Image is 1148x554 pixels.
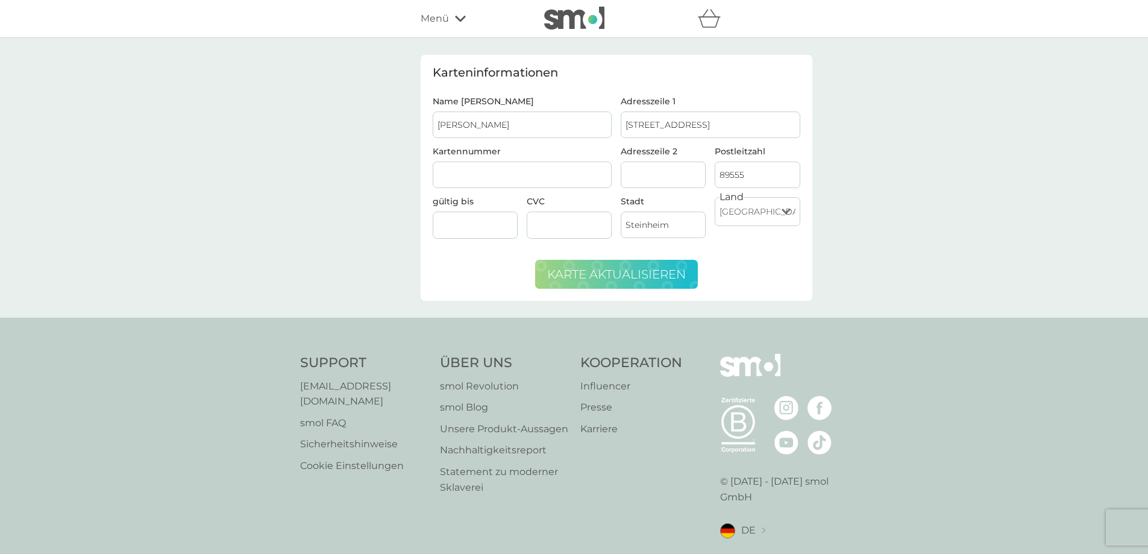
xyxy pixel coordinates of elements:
div: Karteninformationen [433,67,800,79]
span: DE [741,523,756,538]
a: [EMAIL_ADDRESS][DOMAIN_NAME] [300,379,428,409]
a: Influencer [580,379,682,394]
h4: Kooperation [580,354,682,373]
img: besuche die smol YouTube Seite [774,430,798,455]
h4: Über Uns [440,354,568,373]
iframe: Sicherer Eingaberahmen für CVC-Prüfziffer [532,220,607,230]
a: Cookie Einstellungen [300,458,428,474]
div: Warenkorb [698,7,728,31]
a: smol FAQ [300,415,428,431]
label: Postleitzahl [715,147,800,156]
label: CVC [527,196,545,207]
a: smol Blog [440,400,568,415]
label: Adresszeile 1 [621,97,800,105]
h4: Support [300,354,428,373]
a: Sicherheitshinweise [300,436,428,452]
span: Menü [421,11,449,27]
label: Stadt [621,197,706,206]
iframe: Sicherer Eingaberahmen für Kartennummer [438,170,607,180]
p: © [DATE] - [DATE] smol GmbH [720,474,848,505]
iframe: Sicherer Eingaberahmen für Ablaufdatum [438,220,513,230]
label: Kartennummer [433,146,501,157]
img: DE flag [720,523,735,538]
img: smol [544,7,604,30]
img: smol [720,354,780,395]
span: Karte aktualisieren [547,267,686,282]
label: Adresszeile 2 [621,147,706,156]
a: smol Revolution [440,379,568,394]
img: besuche die smol TikTok Seite [808,430,832,455]
img: besuche die smol Instagram Seite [774,396,798,420]
a: Statement zu moderner Sklaverei [440,464,568,495]
img: besuche die smol Facebook Seite [808,396,832,420]
label: gültig bis [433,196,474,207]
a: Nachhaltigkeitsreport [440,442,568,458]
a: Unsere Produkt‑Aussagen [440,421,568,437]
button: Karte aktualisieren [535,260,698,289]
label: Land [720,189,744,205]
label: Name [PERSON_NAME] [433,97,612,105]
a: Presse [580,400,682,415]
a: Karriere [580,421,682,437]
img: Standort auswählen [762,527,765,534]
